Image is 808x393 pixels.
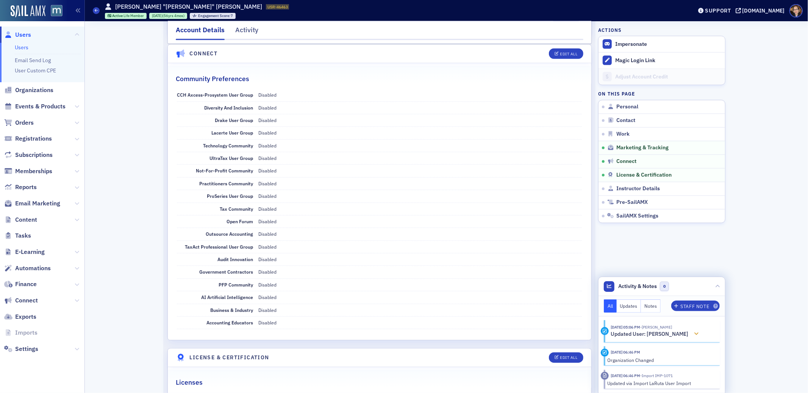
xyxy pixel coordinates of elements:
span: CCH Axcess-Prosystem User Group [177,92,253,98]
button: Updates [617,299,641,313]
h2: Community Preferences [176,74,249,84]
span: Drake User Group [215,117,253,124]
span: USR-46463 [267,4,288,9]
button: [DOMAIN_NAME] [736,8,788,13]
span: Disabled [258,219,277,225]
a: Orders [4,119,34,127]
span: Disabled [258,168,277,174]
span: Audit Innovation [217,257,253,263]
a: Users [15,44,28,51]
a: Settings [4,345,38,353]
span: Active [112,13,123,18]
span: Disabled [258,294,277,301]
span: Profile [789,4,803,17]
span: Email Marketing [15,199,60,208]
span: ProSeries User Group [207,193,253,199]
span: Pre-SailAMX [617,199,648,206]
div: Updated via Import LaRuta User Import [608,380,715,387]
span: Users [15,31,31,39]
a: Registrations [4,135,52,143]
a: Automations [4,264,51,272]
div: Support [705,7,731,14]
span: Connect [15,296,38,305]
a: Content [4,216,37,224]
button: Magic Login Link [599,52,725,69]
a: Events & Products [4,102,66,111]
span: Disabled [258,193,277,199]
div: Activity [235,25,258,39]
a: E-Learning [4,248,45,256]
span: Open Forum [227,219,253,225]
span: PFP Community [219,282,253,288]
span: Disabled [258,282,277,288]
span: Connect [617,158,637,165]
span: Memberships [15,167,52,175]
span: Technology Community [203,143,253,149]
span: Tasks [15,232,31,240]
span: Work [617,131,630,138]
span: UltraTax User Group [209,155,253,161]
span: Organizations [15,86,53,94]
span: Registrations [15,135,52,143]
h4: On this page [598,91,725,97]
h4: Connect [190,50,218,58]
span: Disabled [258,155,277,161]
time: 3/31/2023 06:46 PM [611,373,641,378]
div: Magic Login Link [615,57,721,64]
div: 7 [198,14,233,18]
div: Adjust Account Credit [615,74,721,80]
div: Engagement Score: 7 [190,13,236,19]
h5: Updated User: [PERSON_NAME] [611,331,689,338]
time: 8/11/2025 05:06 PM [611,324,641,330]
span: Disabled [258,231,277,237]
div: Organization Changed [608,357,715,363]
div: Activity [601,327,609,335]
span: Personal [617,104,639,111]
span: AI Artificial Intelligence [201,294,253,301]
h1: [PERSON_NAME] "[PERSON_NAME]" [PERSON_NAME] [115,3,262,11]
img: SailAMX [11,5,45,17]
span: Disabled [258,244,277,250]
span: Tax Community [220,206,253,212]
span: Automations [15,264,51,272]
span: Instructor Details [617,186,660,193]
button: Staff Note [671,301,720,311]
a: Active Life Member [108,13,144,18]
button: Notes [641,299,661,313]
button: All [604,299,617,313]
button: Impersonate [615,41,647,48]
span: Content [15,216,37,224]
span: Finance [15,280,37,288]
div: Account Details [176,25,225,40]
span: Contact [617,117,636,124]
span: Imports [15,329,38,337]
a: Organizations [4,86,53,94]
h4: Actions [598,27,622,33]
span: Marty Auerbach [641,324,672,330]
span: Disabled [258,117,277,124]
a: Subscriptions [4,151,53,159]
span: Business & Industry [210,307,253,313]
div: Imported Activity [601,372,609,380]
div: 1969-03-20 00:00:00 [149,13,187,19]
span: Disabled [258,307,277,313]
span: Practitioners Community [199,181,253,187]
a: Users [4,31,31,39]
span: Disabled [258,181,277,187]
a: Adjust Account Credit [599,69,725,85]
span: Disabled [258,269,277,275]
div: Staff Note [681,304,710,308]
span: SailAMX Settings [617,213,659,220]
span: Disabled [258,92,277,98]
a: Memberships [4,167,52,175]
span: Disabled [258,105,277,111]
span: Orders [15,119,34,127]
span: Settings [15,345,38,353]
div: [DOMAIN_NAME] [742,7,785,14]
div: Activity [601,349,609,357]
button: Edit All [549,49,583,59]
h2: Licenses [176,378,203,388]
a: Email Marketing [4,199,60,208]
span: License & Certification [617,172,672,179]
